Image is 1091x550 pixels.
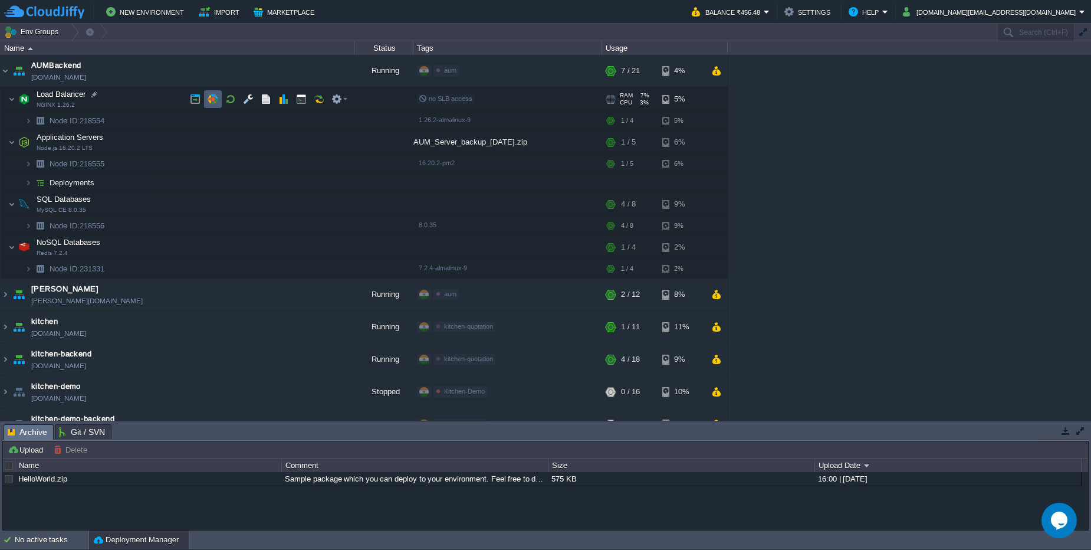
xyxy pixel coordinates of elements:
[35,133,105,142] a: Application ServersNode.js 16.20.2 LTS
[31,283,98,295] a: [PERSON_NAME]
[94,534,179,546] button: Deployment Manager
[11,55,27,87] img: AMDAwAAAACH5BAEAAAAALAAAAAABAAEAAAICRAEAOw==
[199,5,243,19] button: Import
[16,87,32,111] img: AMDAwAAAACH5BAEAAAAALAAAAAABAAEAAAICRAEAOw==
[25,173,32,192] img: AMDAwAAAACH5BAEAAAAALAAAAAABAAEAAAICRAEAOw==
[662,192,701,216] div: 9%
[849,5,882,19] button: Help
[620,99,632,106] span: CPU
[621,112,633,130] div: 1 / 4
[35,90,87,99] a: Load BalancerNGINX 1.26.2
[621,155,633,173] div: 1 / 5
[1,311,10,343] img: AMDAwAAAACH5BAEAAAAALAAAAAABAAEAAAICRAEAOw==
[1,343,10,375] img: AMDAwAAAACH5BAEAAAAALAAAAAABAAEAAAICRAEAOw==
[28,47,33,50] img: AMDAwAAAACH5BAEAAAAALAAAAAABAAEAAAICRAEAOw==
[621,260,633,278] div: 1 / 4
[903,5,1079,19] button: [DOMAIN_NAME][EMAIL_ADDRESS][DOMAIN_NAME]
[620,92,633,99] span: RAM
[48,159,106,169] span: 218555
[662,87,701,111] div: 5%
[815,472,1080,486] div: 16:00 | [DATE]
[11,408,27,440] img: AMDAwAAAACH5BAEAAAAALAAAAAABAAEAAAICRAEAOw==
[31,316,58,328] a: kitchen
[31,71,86,83] a: [DOMAIN_NAME]
[31,381,81,392] a: kitchen-demo
[419,95,472,102] span: no SLB access
[11,311,27,343] img: AMDAwAAAACH5BAEAAAAALAAAAAABAAEAAAICRAEAOw==
[419,116,471,123] span: 1.26.2-almalinux-9
[621,279,640,310] div: 2 / 12
[1,408,10,440] img: AMDAwAAAACH5BAEAAAAALAAAAAABAAEAAAICRAEAOw==
[4,24,63,40] button: Env Groups
[1,279,10,310] img: AMDAwAAAACH5BAEAAAAALAAAAAABAAEAAAICRAEAOw==
[48,159,106,169] a: Node ID:218555
[8,235,15,259] img: AMDAwAAAACH5BAEAAAAALAAAAAABAAEAAAICRAEAOw==
[662,155,701,173] div: 6%
[11,343,27,375] img: AMDAwAAAACH5BAEAAAAALAAAAAABAAEAAAICRAEAOw==
[31,60,81,71] a: AUMBackend
[662,311,701,343] div: 11%
[16,130,32,154] img: AMDAwAAAACH5BAEAAAAALAAAAAABAAEAAAICRAEAOw==
[31,348,91,360] a: kitchen-backend
[662,112,701,130] div: 5%
[48,178,96,188] a: Deployments
[48,221,106,231] span: 218556
[419,221,436,228] span: 8.0.35
[637,99,649,106] span: 3%
[25,155,32,173] img: AMDAwAAAACH5BAEAAAAALAAAAAABAAEAAAICRAEAOw==
[444,323,493,330] span: kitchen-quotation
[621,217,633,235] div: 4 / 8
[1041,503,1079,538] iframe: chat widget
[354,55,413,87] div: Running
[32,173,48,192] img: AMDAwAAAACH5BAEAAAAALAAAAAABAAEAAAICRAEAOw==
[35,195,93,204] a: SQL DatabasesMySQL CE 8.0.35
[621,235,636,259] div: 1 / 4
[35,237,102,247] span: NoSQL Databases
[50,221,80,230] span: Node ID:
[31,295,143,307] a: [PERSON_NAME][DOMAIN_NAME]
[662,217,701,235] div: 9%
[444,420,485,427] span: Kitchen-Demo
[25,112,32,130] img: AMDAwAAAACH5BAEAAAAALAAAAAABAAEAAAICRAEAOw==
[48,264,106,274] a: Node ID:231331
[621,192,636,216] div: 4 / 8
[1,41,354,55] div: Name
[16,459,281,472] div: Name
[48,116,106,126] span: 218554
[32,217,48,235] img: AMDAwAAAACH5BAEAAAAALAAAAAABAAEAAAICRAEAOw==
[15,531,88,549] div: No active tasks
[35,89,87,99] span: Load Balancer
[444,355,493,362] span: kitchen-quotation
[8,192,15,216] img: AMDAwAAAACH5BAEAAAAALAAAAAABAAEAAAICRAEAOw==
[48,221,106,231] a: Node ID:218556
[37,145,93,152] span: Node.js 16.20.2 LTS
[254,5,318,19] button: Marketplace
[25,217,32,235] img: AMDAwAAAACH5BAEAAAAALAAAAAABAAEAAAICRAEAOw==
[444,67,456,74] span: aum
[31,328,86,339] a: [DOMAIN_NAME]
[662,130,701,154] div: 6%
[8,444,47,455] button: Upload
[816,459,1081,472] div: Upload Date
[784,5,834,19] button: Settings
[621,376,640,408] div: 0 / 16
[282,472,547,486] div: Sample package which you can deploy to your environment. Feel free to delete and upload a package...
[354,408,413,440] div: Stopped
[662,235,701,259] div: 2%
[48,116,106,126] a: Node ID:218554
[282,459,548,472] div: Comment
[4,5,84,19] img: CloudJiffy
[35,194,93,204] span: SQL Databases
[31,392,86,404] a: [DOMAIN_NAME]
[18,474,67,483] a: HelloWorld.zip
[662,260,701,278] div: 2%
[11,279,27,310] img: AMDAwAAAACH5BAEAAAAALAAAAAABAAEAAAICRAEAOw==
[11,376,27,408] img: AMDAwAAAACH5BAEAAAAALAAAAAABAAEAAAICRAEAOw==
[621,130,636,154] div: 1 / 5
[16,235,32,259] img: AMDAwAAAACH5BAEAAAAALAAAAAABAAEAAAICRAEAOw==
[413,130,602,154] div: AUM_Server_backup_[DATE].zip
[621,55,640,87] div: 7 / 21
[354,279,413,310] div: Running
